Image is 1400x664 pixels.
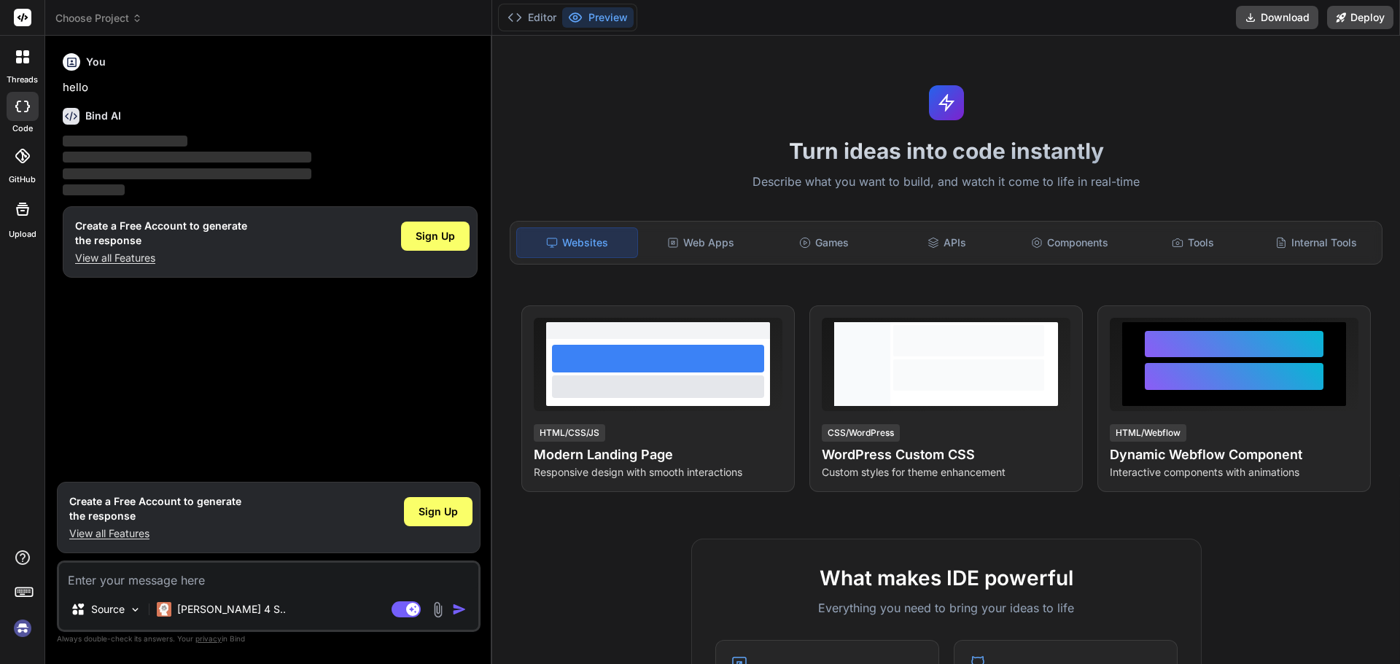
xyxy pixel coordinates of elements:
[715,563,1178,593] h2: What makes IDE powerful
[534,445,782,465] h4: Modern Landing Page
[10,616,35,641] img: signin
[57,632,481,646] p: Always double-check its answers. Your in Bind
[641,227,761,258] div: Web Apps
[516,227,638,258] div: Websites
[1133,227,1253,258] div: Tools
[63,168,311,179] span: ‌
[9,173,36,186] label: GitHub
[12,122,33,135] label: code
[1110,424,1186,442] div: HTML/Webflow
[1256,227,1376,258] div: Internal Tools
[1327,6,1393,29] button: Deploy
[1110,445,1358,465] h4: Dynamic Webflow Component
[63,152,311,163] span: ‌
[85,109,121,123] h6: Bind AI
[562,7,634,28] button: Preview
[501,173,1391,192] p: Describe what you want to build, and watch it come to life in real-time
[69,494,241,523] h1: Create a Free Account to generate the response
[416,229,455,243] span: Sign Up
[63,79,478,96] p: hello
[75,251,247,265] p: View all Features
[9,228,36,241] label: Upload
[822,465,1070,480] p: Custom styles for theme enhancement
[534,424,605,442] div: HTML/CSS/JS
[63,136,187,147] span: ‌
[501,138,1391,164] h1: Turn ideas into code instantly
[822,445,1070,465] h4: WordPress Custom CSS
[1010,227,1130,258] div: Components
[1236,6,1318,29] button: Download
[1110,465,1358,480] p: Interactive components with animations
[419,504,458,519] span: Sign Up
[63,184,125,195] span: ‌
[715,599,1178,617] p: Everything you need to bring your ideas to life
[157,602,171,617] img: Claude 4 Sonnet
[86,55,106,69] h6: You
[764,227,884,258] div: Games
[195,634,222,643] span: privacy
[452,602,467,617] img: icon
[75,219,247,248] h1: Create a Free Account to generate the response
[822,424,900,442] div: CSS/WordPress
[177,602,286,617] p: [PERSON_NAME] 4 S..
[129,604,141,616] img: Pick Models
[69,526,241,541] p: View all Features
[91,602,125,617] p: Source
[887,227,1007,258] div: APIs
[429,601,446,618] img: attachment
[7,74,38,86] label: threads
[534,465,782,480] p: Responsive design with smooth interactions
[502,7,562,28] button: Editor
[55,11,142,26] span: Choose Project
